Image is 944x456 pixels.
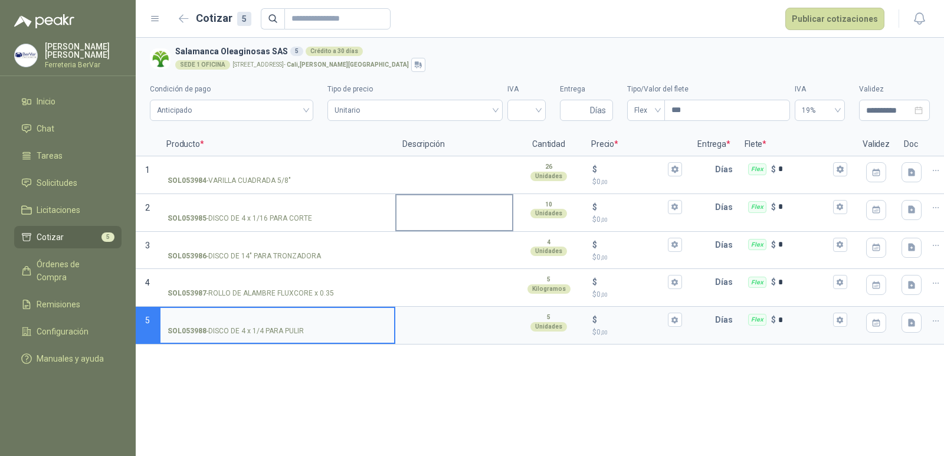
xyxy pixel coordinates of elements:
h3: Salamanca Oleaginosas SAS [175,45,925,58]
span: 3 [145,241,150,250]
p: Ferreteria BerVar [45,61,122,68]
p: [PERSON_NAME] [PERSON_NAME] [45,42,122,59]
div: Crédito a 30 días [306,47,363,56]
p: Cantidad [513,133,584,156]
input: $$0,00 [599,240,666,249]
p: $ [592,176,682,188]
div: Flex [748,239,766,251]
button: $$0,00 [668,200,682,214]
span: ,00 [601,254,608,261]
p: Descripción [395,133,513,156]
span: Chat [37,122,54,135]
p: $ [771,313,776,326]
img: Company Logo [150,48,171,69]
p: Días [715,158,737,181]
p: - VARILLA CUADRADA 5/8" [168,175,291,186]
span: Cotizar [37,231,64,244]
button: Flex $ [833,238,847,252]
label: Entrega [560,84,613,95]
label: Condición de pago [150,84,313,95]
input: SOL053985-DISCO DE 4 x 1/16 PARA CORTE [168,203,387,212]
p: Días [715,195,737,219]
button: Flex $ [833,313,847,327]
strong: Cali , [PERSON_NAME][GEOGRAPHIC_DATA] [287,61,409,68]
span: Inicio [37,95,55,108]
span: ,00 [601,329,608,336]
a: Remisiones [14,293,122,316]
span: 0 [596,215,608,224]
p: 26 [545,162,552,172]
div: SEDE 1 OFICINA [175,60,230,70]
p: Validez [855,133,897,156]
p: 5 [547,313,550,322]
button: $$0,00 [668,313,682,327]
div: Unidades [530,247,567,256]
img: Logo peakr [14,14,74,28]
span: Manuales y ayuda [37,352,104,365]
span: 0 [596,253,608,261]
input: Flex $ [778,240,831,249]
span: 19% [802,101,838,119]
input: Flex $ [778,278,831,287]
span: 2 [145,203,150,212]
input: SOL053986-DISCO DE 14" PARA TRONZADORA [168,241,387,250]
span: Flex [634,101,658,119]
img: Company Logo [15,44,37,67]
a: Configuración [14,320,122,343]
button: Publicar cotizaciones [785,8,884,30]
input: $$0,00 [599,278,666,287]
span: Días [590,100,606,120]
span: 0 [596,178,608,186]
strong: SOL053986 [168,251,206,262]
p: Entrega [690,133,737,156]
p: $ [771,201,776,214]
button: Flex $ [833,200,847,214]
div: Unidades [530,172,567,181]
span: 4 [145,278,150,287]
span: ,00 [601,291,608,298]
p: Producto [159,133,395,156]
input: Flex $ [778,202,831,211]
a: Cotizar5 [14,226,122,248]
span: Configuración [37,325,88,338]
input: SOL053987-ROLLO DE ALAMBRE FLUXCORE x 0.35 [168,278,387,287]
p: $ [592,289,682,300]
label: Tipo de precio [327,84,502,95]
div: Flex [748,163,766,175]
p: 10 [545,200,552,209]
div: Unidades [530,322,567,332]
span: ,00 [601,216,608,223]
p: Días [715,308,737,332]
strong: SOL053984 [168,175,206,186]
p: $ [771,238,776,251]
span: Licitaciones [37,204,80,216]
div: Unidades [530,209,567,218]
button: $$0,00 [668,275,682,289]
button: $$0,00 [668,238,682,252]
span: 5 [101,232,114,242]
p: Flete [737,133,855,156]
input: SOL053988-DISCO DE 4 x 1/4 PARA PULIR [168,316,387,324]
input: Flex $ [778,316,831,324]
span: Remisiones [37,298,80,311]
div: 5 [237,12,251,26]
span: 1 [145,165,150,175]
span: ,00 [601,179,608,185]
button: Flex $ [833,162,847,176]
p: $ [592,238,597,251]
div: Kilogramos [527,284,571,294]
p: $ [592,252,682,263]
span: 0 [596,328,608,336]
a: Solicitudes [14,172,122,194]
p: 4 [547,238,550,247]
a: Inicio [14,90,122,113]
p: Días [715,233,737,257]
span: Órdenes de Compra [37,258,110,284]
strong: SOL053987 [168,288,206,299]
div: Flex [748,201,766,213]
div: Flex [748,277,766,288]
label: Tipo/Valor del flete [627,84,790,95]
span: Anticipado [157,101,306,119]
strong: SOL053988 [168,326,206,337]
div: 5 [290,47,303,56]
